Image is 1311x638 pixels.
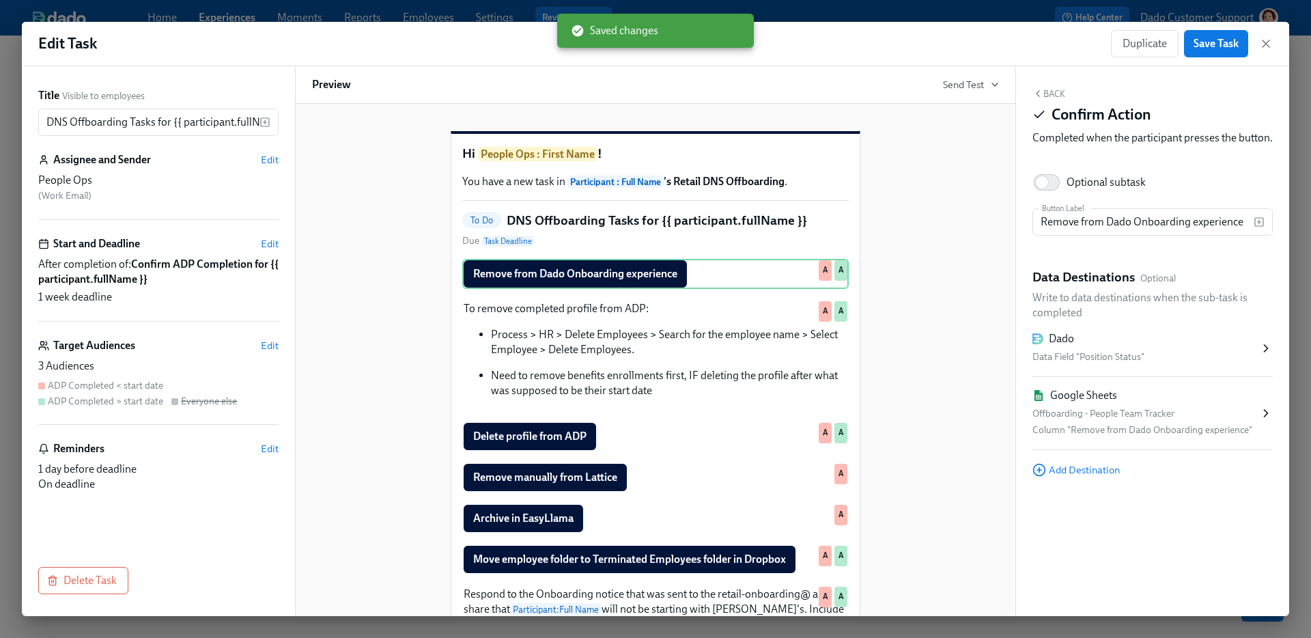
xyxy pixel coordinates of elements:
[462,503,849,533] div: Archive in EasyLlamaA
[38,152,279,220] div: Assignee and SenderEditPeople Ops (Work Email)
[1032,320,1273,377] div: DadoData Field "Position Status"
[1049,331,1074,346] div: Dado
[38,257,279,287] span: After completion of:
[819,587,832,607] div: Used by ADP Completed < start date audience
[1032,499,1273,514] div: Block ID: d2mg3zB2t
[261,442,279,456] button: Edit
[38,567,128,594] button: Delete Task
[1123,37,1167,51] span: Duplicate
[53,441,104,456] h6: Reminders
[1032,406,1259,422] div: Offboarding - People Team Tracker
[1032,349,1259,365] div: Data Field "Position Status"
[38,190,91,202] span: ( Work Email )
[261,153,279,167] button: Edit
[38,338,279,425] div: Target AudiencesEdit3 AudiencesADP Completed < start dateADP Completed > start dateEveryone else
[834,464,847,484] div: Used by ADP Completed < start date audience
[1052,105,1151,125] h4: Confirm Action
[38,477,279,492] div: On deadline
[1184,30,1248,57] button: Save Task
[53,152,151,167] h6: Assignee and Sender
[462,544,849,574] div: Move employee folder to Terminated Employees folder in DropboxAA
[1032,88,1065,99] button: Back
[462,300,849,411] div: To remove completed profile from ADP: Process > HR > Delete Employees > Search for the employee n...
[834,587,847,607] div: Used by ADP Completed > start date audience
[1254,217,1265,227] svg: Insert text variable
[819,423,832,443] div: Used by ADP Completed < start date audience
[38,258,279,286] strong: Confirm ADP Completion for ​{​{ participant.fullName }}
[1032,463,1120,477] button: Add Destination
[50,574,117,587] span: Delete Task
[943,78,999,92] button: Send Test
[462,174,849,189] p: You have a new task in .
[53,236,140,251] h6: Start and Deadline
[462,462,849,493] div: Remove manually from LatticeA
[181,395,237,408] div: Everyone else
[834,423,847,443] div: Used by ADP Completed > start date audience
[1111,30,1179,57] button: Duplicate
[1140,272,1176,285] span: Optional
[48,395,163,408] div: ADP Completed > start date
[1032,290,1273,320] p: Write to data destinations when the sub-task is completed
[312,77,351,92] h6: Preview
[462,145,849,163] h1: Hi !
[571,23,658,38] span: Saved changes
[462,421,849,452] div: Delete profile from ADPAA
[567,176,664,188] span: Participant : Full Name
[48,379,163,392] div: ADP Completed < start date
[462,259,849,289] div: Remove from Dado Onboarding experienceAA
[53,338,135,353] h6: Target Audiences
[478,147,597,161] span: People Ops : First Name
[1067,175,1146,190] div: Optional subtask
[38,173,279,188] div: People Ops
[834,260,847,281] div: Used by ADP Completed > start date audience
[38,236,279,322] div: Start and DeadlineEditAfter completion of:Confirm ADP Completion for ​{​{ participant.fullName }}...
[567,175,785,188] strong: 's Retail DNS Offboarding
[819,546,832,566] div: Used by ADP Completed < start date audience
[38,290,112,305] span: 1 week deadline
[1032,377,1273,450] div: Google SheetsOffboarding - People Team TrackerColumn "Remove from Dado Onboarding experience"
[38,88,59,103] label: Title
[1050,388,1117,403] div: Google Sheets
[1032,422,1259,439] div: Column "Remove from Dado Onboarding experience"
[507,212,807,230] h5: DNS Offboarding Tasks for {{ participant.fullName }}
[1032,130,1273,145] div: Completed when the participant presses the button.
[1194,37,1239,51] span: Save Task
[834,546,847,566] div: Used by ADP Completed > start date audience
[834,505,847,525] div: Used by ADP Completed < start date audience
[1032,268,1135,286] h5: Data Destinations
[62,89,145,102] span: Visible to employees
[38,462,279,477] div: 1 day before deadline
[38,441,279,492] div: RemindersEdit1 day before deadlineOn deadline
[38,33,97,54] h1: Edit Task
[38,359,279,374] div: 3 Audiences
[819,260,832,281] div: Used by ADP Completed < start date audience
[261,237,279,251] button: Edit
[462,234,535,248] span: Due
[259,117,270,128] svg: Insert text variable
[481,236,535,247] span: Task Deadline
[834,301,847,322] div: Used by ADP Completed > start date audience
[819,301,832,322] div: Used by ADP Completed < start date audience
[261,339,279,352] button: Edit
[462,215,501,225] span: To Do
